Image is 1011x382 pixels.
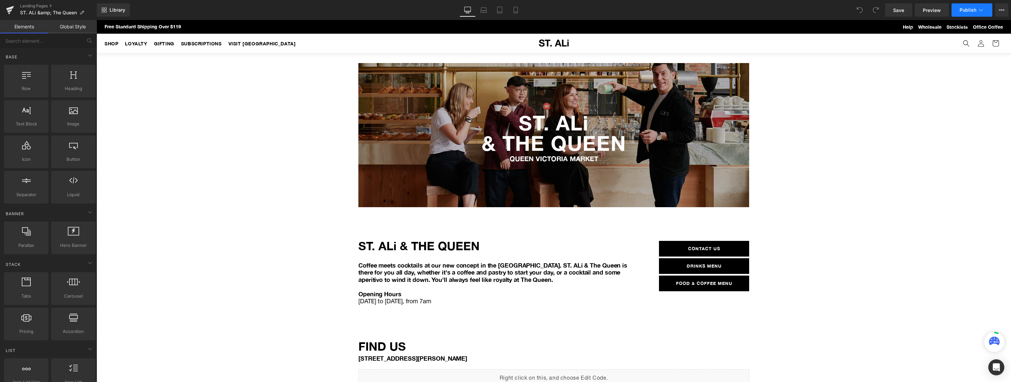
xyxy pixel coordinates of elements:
[385,111,530,135] strong: & THE QUEEN
[262,318,653,335] h1: FIND US
[923,7,941,14] span: Preview
[5,347,16,354] span: List
[20,10,77,15] span: ST. ALi &amp; The Queen
[262,270,305,278] span: Opening Hours
[562,221,653,237] a: CONTACT US
[97,3,130,17] a: New Library
[6,328,46,335] span: Pricing
[508,3,524,17] a: Mobile
[262,217,552,235] h1: ST. ALi & THE QUEEN
[915,3,949,17] a: Preview
[952,3,992,17] button: Publish
[57,21,78,26] a: GIFTING
[53,156,94,163] span: Button
[6,242,46,249] span: Parallax
[422,91,492,115] span: ST. ALi
[53,293,94,300] span: Carousel
[988,359,1004,375] div: Open Intercom Messenger
[53,191,94,198] span: Liquid
[562,238,653,254] a: Drinks menu
[48,20,97,33] a: Global Style
[53,328,94,335] span: Accordion
[262,278,334,285] span: [DATE] to [DATE], from 7am
[5,54,18,60] span: Base
[6,191,46,198] span: Separator
[460,3,476,17] a: Desktop
[6,156,46,163] span: Icon
[8,4,85,9] span: Free Standard Shipping Over $119
[5,211,25,217] span: Banner
[853,3,866,17] button: Undo
[132,21,199,26] a: VISIT [GEOGRAPHIC_DATA]
[995,3,1008,17] button: More
[6,85,46,92] span: Row
[562,256,653,271] a: FOOD & COFFEE MENU
[110,7,125,13] span: Library
[28,21,50,26] a: LOYALTY
[6,293,46,300] span: Tabs
[53,120,94,127] span: Image
[442,19,472,27] img: ST. ALi
[85,21,125,26] a: SUBSCRIPTIONS
[869,3,882,17] button: Redo
[806,5,817,9] a: Help
[20,3,97,9] a: Landing Pages
[262,335,633,342] p: [STREET_ADDRESS][PERSON_NAME]
[53,85,94,92] span: Heading
[53,242,94,249] span: Hero Banner
[822,5,845,9] a: Wholesale
[960,7,976,13] span: Publish
[6,120,46,127] span: Text Block
[262,242,532,264] p: Coffee meets cocktails at our new concept in the [GEOGRAPHIC_DATA]. ST. ALi & The Queen is there ...
[862,16,877,31] summary: Search
[893,7,904,14] span: Save
[492,3,508,17] a: Tablet
[5,261,21,268] span: Stack
[876,5,906,9] a: Office Coffee
[476,3,492,17] a: Laptop
[8,21,22,26] a: SHOP
[413,134,502,142] b: QUEEN VICTORIA MARKET
[850,5,871,9] a: Stockists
